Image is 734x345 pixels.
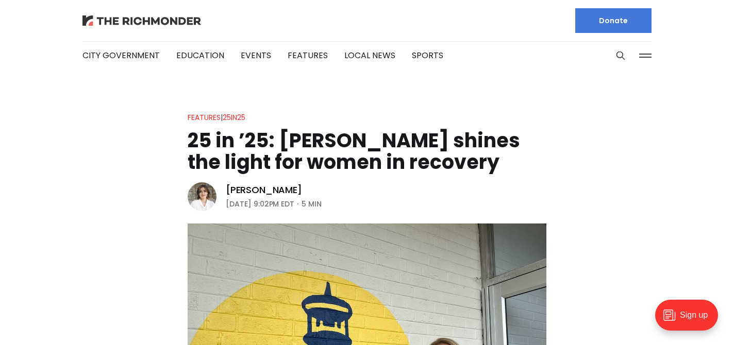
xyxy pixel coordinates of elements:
[302,198,322,210] span: 5 min
[344,49,395,61] a: Local News
[226,198,294,210] time: [DATE] 9:02PM EDT
[82,49,160,61] a: City Government
[176,49,224,61] a: Education
[188,182,216,211] img: Eleanor Shaw
[223,112,245,123] a: 25in25
[288,49,328,61] a: Features
[575,8,652,33] a: Donate
[613,48,628,63] button: Search this site
[188,112,221,123] a: Features
[241,49,271,61] a: Events
[226,184,302,196] a: [PERSON_NAME]
[188,111,245,124] div: |
[412,49,443,61] a: Sports
[82,15,201,26] img: The Richmonder
[646,295,734,345] iframe: portal-trigger
[188,130,546,173] h1: 25 in ’25: [PERSON_NAME] shines the light for women in recovery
